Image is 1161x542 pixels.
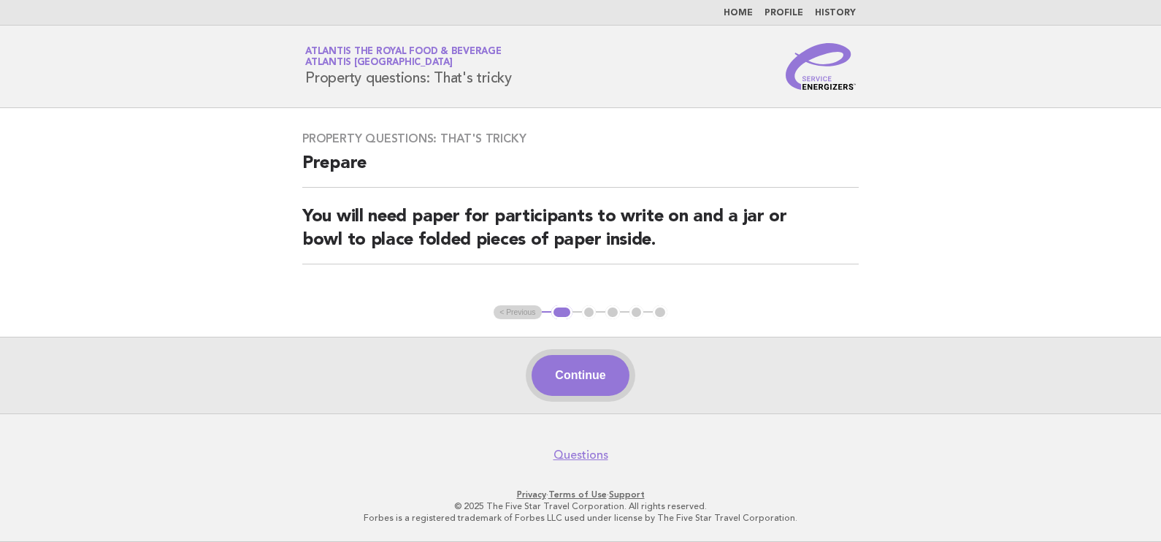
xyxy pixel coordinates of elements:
a: Questions [553,448,608,462]
h2: You will need paper for participants to write on and a jar or bowl to place folded pieces of pape... [302,205,859,264]
button: Continue [532,355,629,396]
a: Profile [765,9,803,18]
p: Forbes is a registered trademark of Forbes LLC used under license by The Five Star Travel Corpora... [134,512,1027,524]
img: Service Energizers [786,43,856,90]
p: © 2025 The Five Star Travel Corporation. All rights reserved. [134,500,1027,512]
a: Terms of Use [548,489,607,500]
h3: Property questions: That's tricky [302,131,859,146]
p: · · [134,489,1027,500]
a: Home [724,9,753,18]
h2: Prepare [302,152,859,188]
a: Support [609,489,645,500]
a: History [815,9,856,18]
span: Atlantis [GEOGRAPHIC_DATA] [305,58,453,68]
h1: Property questions: That's tricky [305,47,512,85]
a: Atlantis the Royal Food & BeverageAtlantis [GEOGRAPHIC_DATA] [305,47,502,67]
button: 1 [551,305,572,320]
a: Privacy [517,489,546,500]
